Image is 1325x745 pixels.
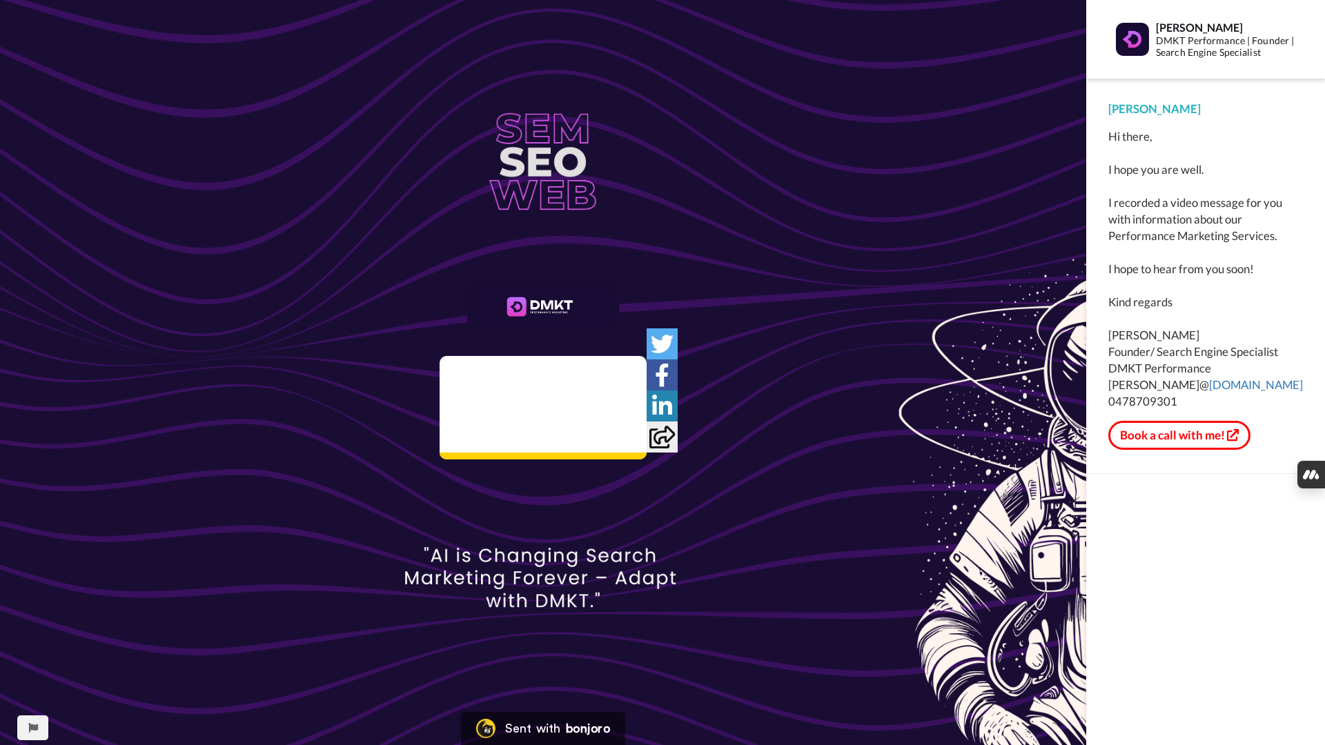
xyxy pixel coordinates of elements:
div: [PERSON_NAME] [1108,101,1303,117]
img: Full screen [620,426,634,440]
div: bonjoro [566,722,610,735]
button: Book a call with me! [1108,421,1250,450]
img: 6dc56659-8f0f-43d7-83f3-e9d46c0fbded [467,283,619,328]
img: Profile Image [1116,23,1149,56]
a: Bonjoro LogoSent withbonjoro [461,712,625,745]
div: DMKT Performance | Founder | Search Engine Specialist [1156,35,1302,59]
a: [DOMAIN_NAME] [1209,377,1303,392]
img: Bonjoro Logo [476,719,495,738]
div: Sent with [505,722,560,735]
div: Hi there, I hope you are well. I recorded a video message for you with information about our Perf... [1108,128,1303,410]
div: [PERSON_NAME] [1156,21,1302,34]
